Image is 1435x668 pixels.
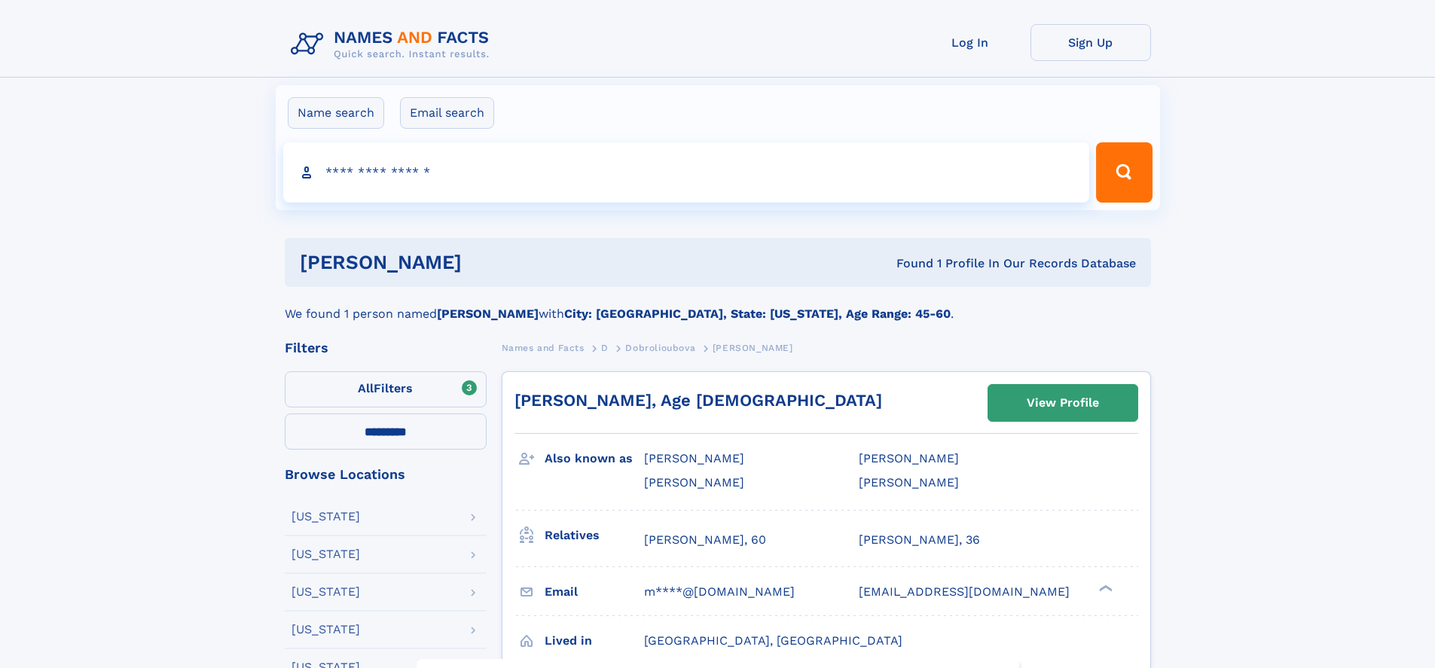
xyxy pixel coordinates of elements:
[285,468,487,481] div: Browse Locations
[1095,583,1113,593] div: ❯
[564,307,951,321] b: City: [GEOGRAPHIC_DATA], State: [US_STATE], Age Range: 45-60
[300,253,679,272] h1: [PERSON_NAME]
[1096,142,1152,203] button: Search Button
[625,338,695,357] a: Dobrolioubova
[514,391,882,410] a: [PERSON_NAME], Age [DEMOGRAPHIC_DATA]
[1027,386,1099,420] div: View Profile
[292,511,360,523] div: [US_STATE]
[644,451,744,465] span: [PERSON_NAME]
[437,307,539,321] b: [PERSON_NAME]
[545,579,644,605] h3: Email
[545,446,644,471] h3: Also known as
[400,97,494,129] label: Email search
[1030,24,1151,61] a: Sign Up
[285,371,487,407] label: Filters
[910,24,1030,61] a: Log In
[859,532,980,548] a: [PERSON_NAME], 36
[644,475,744,490] span: [PERSON_NAME]
[859,475,959,490] span: [PERSON_NAME]
[859,451,959,465] span: [PERSON_NAME]
[625,343,695,353] span: Dobrolioubova
[288,97,384,129] label: Name search
[679,255,1136,272] div: Found 1 Profile In Our Records Database
[545,628,644,654] h3: Lived in
[502,338,585,357] a: Names and Facts
[358,381,374,395] span: All
[285,287,1151,323] div: We found 1 person named with .
[285,341,487,355] div: Filters
[292,586,360,598] div: [US_STATE]
[601,343,609,353] span: D
[292,548,360,560] div: [US_STATE]
[859,584,1070,599] span: [EMAIL_ADDRESS][DOMAIN_NAME]
[601,338,609,357] a: D
[713,343,793,353] span: [PERSON_NAME]
[285,24,502,65] img: Logo Names and Facts
[283,142,1090,203] input: search input
[988,385,1137,421] a: View Profile
[545,523,644,548] h3: Relatives
[292,624,360,636] div: [US_STATE]
[644,532,766,548] a: [PERSON_NAME], 60
[644,633,902,648] span: [GEOGRAPHIC_DATA], [GEOGRAPHIC_DATA]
